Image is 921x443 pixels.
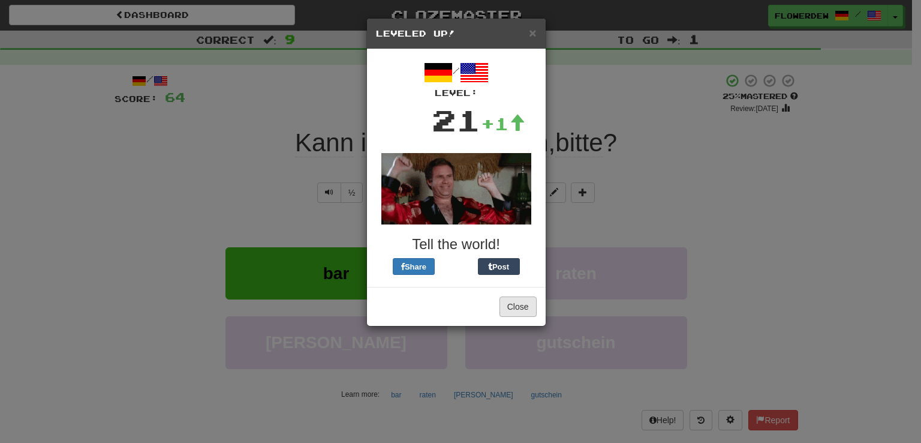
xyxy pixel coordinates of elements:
[393,258,435,275] button: Share
[376,58,537,99] div: /
[478,258,520,275] button: Post
[381,153,531,225] img: will-ferrel-d6c07f94194e19e98823ed86c433f8fc69ac91e84bfcb09b53c9a5692911eaa6.gif
[481,112,525,136] div: +1
[376,87,537,99] div: Level:
[529,26,536,39] button: Close
[499,297,537,317] button: Close
[376,28,537,40] h5: Leveled Up!
[435,258,478,275] iframe: X Post Button
[529,26,536,40] span: ×
[376,237,537,252] h3: Tell the world!
[432,99,481,141] div: 21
